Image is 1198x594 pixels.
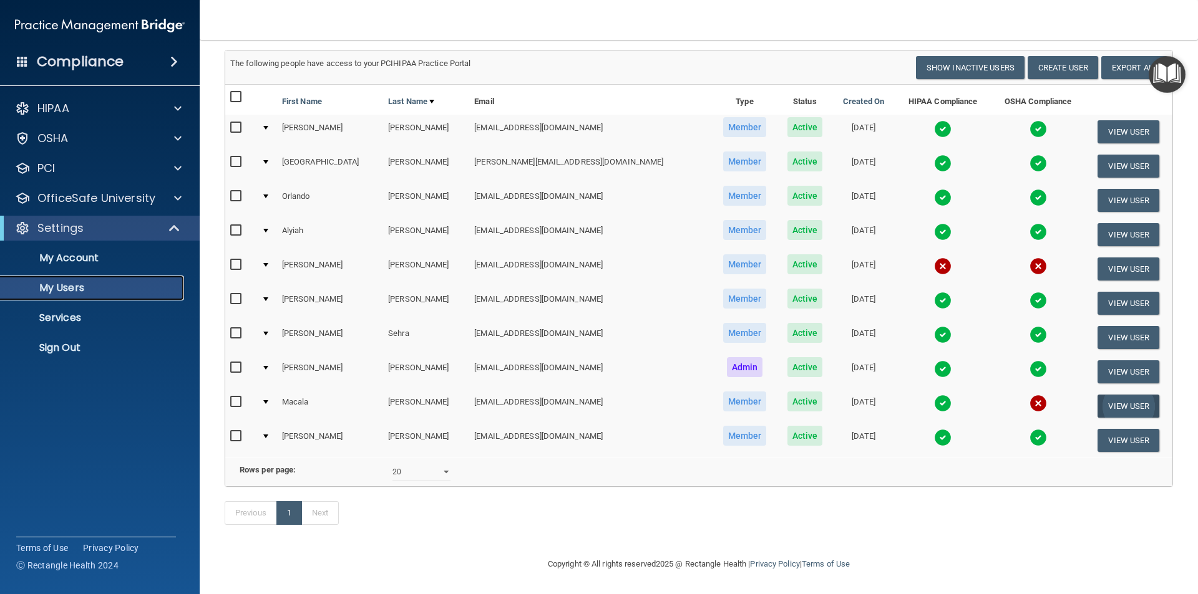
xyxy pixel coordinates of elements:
img: tick.e7d51cea.svg [934,429,952,446]
p: OSHA [37,131,69,146]
a: Created On [843,94,884,109]
td: [PERSON_NAME] [277,252,383,286]
td: [PERSON_NAME] [277,286,383,320]
td: [EMAIL_ADDRESS][DOMAIN_NAME] [469,252,712,286]
td: [DATE] [832,218,895,252]
th: Email [469,85,712,115]
img: tick.e7d51cea.svg [934,155,952,172]
a: Last Name [388,94,434,109]
span: Active [787,323,823,343]
a: First Name [282,94,322,109]
p: Sign Out [8,342,178,354]
td: [DATE] [832,252,895,286]
p: My Users [8,282,178,294]
a: Privacy Policy [83,542,139,554]
td: [PERSON_NAME] [383,423,469,457]
td: [DATE] [832,320,895,355]
td: [PERSON_NAME] [383,115,469,149]
span: Ⓒ Rectangle Health 2024 [16,559,119,572]
button: Open Resource Center [1149,56,1186,93]
td: [DATE] [832,423,895,457]
img: tick.e7d51cea.svg [934,360,952,378]
span: Active [787,117,823,137]
button: View User [1098,257,1159,280]
b: Rows per page: [240,465,296,474]
p: OfficeSafe University [37,191,155,206]
p: My Account [8,252,178,264]
td: Orlando [277,183,383,218]
td: [EMAIL_ADDRESS][DOMAIN_NAME] [469,286,712,320]
button: View User [1098,223,1159,246]
td: [DATE] [832,286,895,320]
td: Sehra [383,320,469,355]
h4: Compliance [37,53,124,70]
span: Active [787,426,823,446]
td: [DATE] [832,355,895,389]
td: [PERSON_NAME] [383,355,469,389]
img: tick.e7d51cea.svg [934,395,952,412]
td: [DATE] [832,183,895,218]
div: Copyright © All rights reserved 2025 @ Rectangle Health | | [471,544,927,584]
th: OSHA Compliance [991,85,1085,115]
img: tick.e7d51cea.svg [1030,223,1047,241]
span: Active [787,220,823,240]
span: Member [723,289,767,309]
td: [PERSON_NAME] [383,149,469,183]
span: Active [787,357,823,377]
span: Active [787,391,823,411]
img: PMB logo [15,13,185,38]
span: Admin [727,357,763,377]
span: Member [723,117,767,137]
img: tick.e7d51cea.svg [934,189,952,206]
td: Alyiah [277,218,383,252]
img: cross.ca9f0e7f.svg [934,257,952,275]
th: Type [712,85,777,115]
a: 1 [276,501,302,525]
img: tick.e7d51cea.svg [1030,360,1047,378]
button: View User [1098,429,1159,452]
th: HIPAA Compliance [895,85,991,115]
img: tick.e7d51cea.svg [1030,429,1047,446]
a: Privacy Policy [750,559,799,568]
span: Member [723,426,767,446]
img: tick.e7d51cea.svg [1030,292,1047,309]
p: PCI [37,161,55,176]
button: View User [1098,189,1159,212]
button: View User [1098,360,1159,383]
td: Macala [277,389,383,423]
a: OfficeSafe University [15,191,182,206]
img: tick.e7d51cea.svg [1030,120,1047,138]
a: Terms of Use [16,542,68,554]
td: [PERSON_NAME] [383,183,469,218]
td: [EMAIL_ADDRESS][DOMAIN_NAME] [469,355,712,389]
td: [EMAIL_ADDRESS][DOMAIN_NAME] [469,218,712,252]
td: [PERSON_NAME] [383,286,469,320]
img: tick.e7d51cea.svg [1030,155,1047,172]
button: Create User [1028,56,1098,79]
button: View User [1098,155,1159,178]
td: [PERSON_NAME] [277,355,383,389]
td: [PERSON_NAME] [383,252,469,286]
a: Previous [225,501,277,525]
span: Member [723,186,767,206]
td: [GEOGRAPHIC_DATA] [277,149,383,183]
p: HIPAA [37,101,69,116]
button: Show Inactive Users [916,56,1025,79]
td: [PERSON_NAME] [383,218,469,252]
th: Status [777,85,833,115]
td: [DATE] [832,389,895,423]
td: [PERSON_NAME] [277,115,383,149]
td: [EMAIL_ADDRESS][DOMAIN_NAME] [469,183,712,218]
img: tick.e7d51cea.svg [934,120,952,138]
span: Active [787,151,823,171]
td: [PERSON_NAME] [383,389,469,423]
button: View User [1098,292,1159,315]
a: Next [301,501,339,525]
span: Member [723,254,767,274]
td: [DATE] [832,149,895,183]
img: tick.e7d51cea.svg [934,223,952,241]
button: View User [1098,395,1159,418]
td: [EMAIL_ADDRESS][DOMAIN_NAME] [469,115,712,149]
span: Member [723,391,767,411]
a: HIPAA [15,101,182,116]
